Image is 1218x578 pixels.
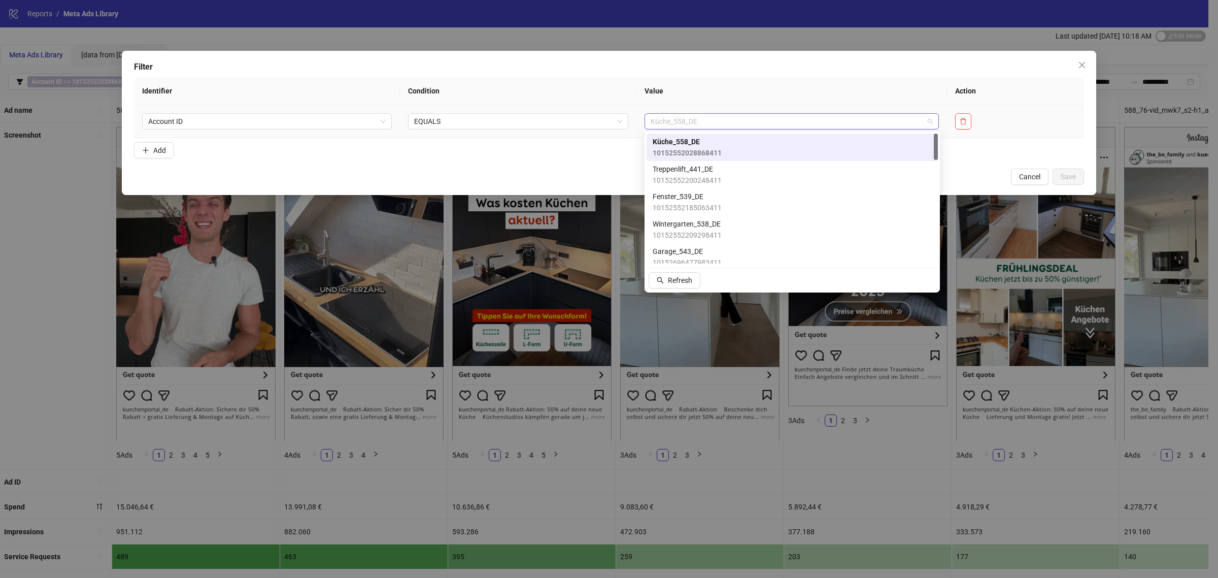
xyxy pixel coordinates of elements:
div: Fenster_539_DE [647,188,938,216]
span: Garage_543_DE [653,246,722,257]
button: Refresh [649,272,700,288]
span: delete [960,118,967,125]
span: Küche_558_DE [653,136,722,147]
span: 10152552028868411 [653,147,722,158]
th: Value [636,77,948,105]
th: Condition [400,77,636,105]
button: Close [1074,57,1090,73]
th: Identifier [134,77,400,105]
div: Wintergarten_538_DE [647,216,938,243]
button: Cancel [1011,169,1048,185]
span: Account ID [148,114,386,129]
span: Treppenlift_441_DE [653,164,722,175]
span: Refresh [668,276,692,284]
span: close [1078,61,1086,69]
span: 10152552209298411 [653,230,722,241]
span: Fenster_539_DE [653,191,722,202]
span: 10152696477983411 [653,257,722,268]
span: EQUALS [414,114,622,129]
div: Filter [134,61,1084,73]
div: Küche_558_DE [647,134,938,161]
div: Garage_543_DE [647,243,938,271]
button: Add [134,142,174,158]
span: Cancel [1019,173,1040,181]
span: 10152552200248411 [653,175,722,186]
th: Action [947,77,1084,105]
button: Save [1053,169,1084,185]
span: 10152552185063411 [653,202,722,213]
span: search [657,277,664,284]
span: Add [153,146,166,154]
span: plus [142,147,149,154]
div: Treppenlift_441_DE [647,161,938,188]
span: Wintergarten_538_DE [653,218,722,230]
span: Küche_558_DE [651,114,933,129]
